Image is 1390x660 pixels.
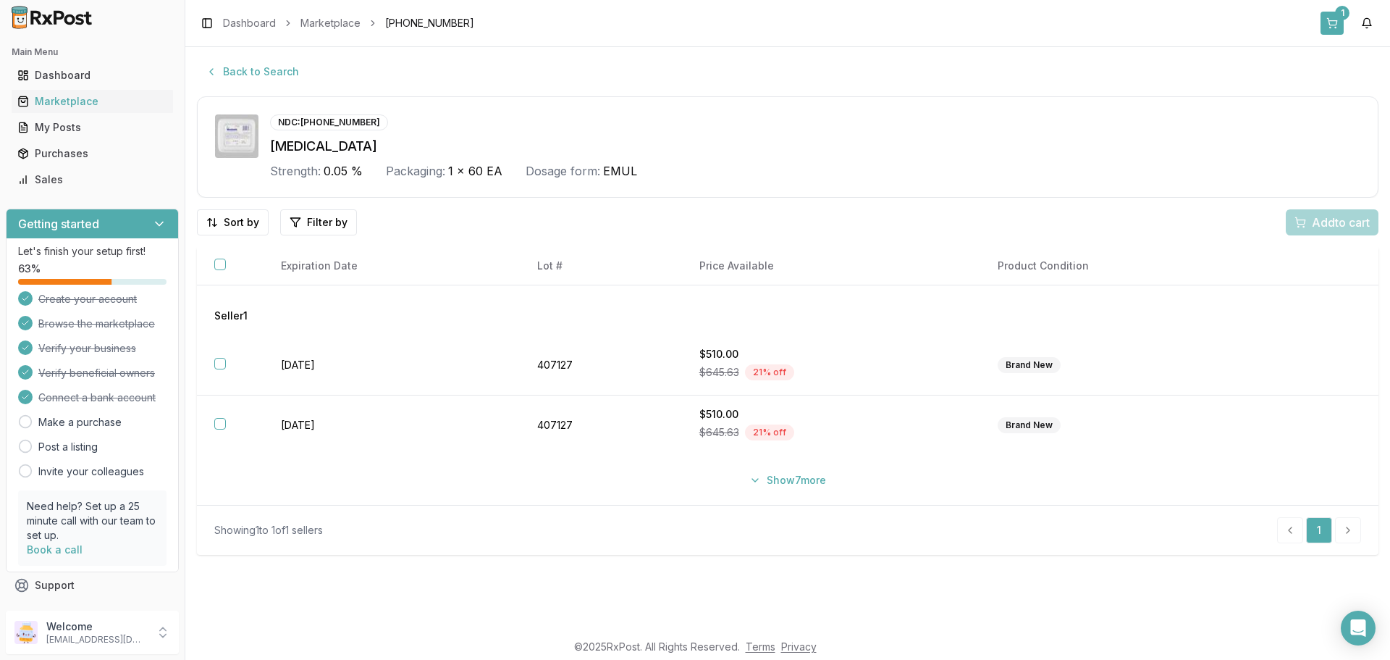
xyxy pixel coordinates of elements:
[699,347,963,362] div: $510.00
[1341,611,1376,646] div: Open Intercom Messenger
[264,396,520,456] td: [DATE]
[17,120,167,135] div: My Posts
[6,116,179,139] button: My Posts
[6,64,179,87] button: Dashboard
[1277,517,1361,543] nav: pagination
[682,247,980,285] th: Price Available
[12,114,173,141] a: My Posts
[223,16,474,30] nav: breadcrumb
[38,415,122,430] a: Make a purchase
[520,396,681,456] td: 407127
[12,88,173,114] a: Marketplace
[270,114,388,130] div: NDC: [PHONE_NUMBER]
[998,357,1061,373] div: Brand New
[214,523,323,538] div: Showing 1 to 1 of 1 sellers
[18,215,99,233] h3: Getting started
[18,262,41,276] span: 63 %
[197,59,308,85] button: Back to Search
[6,572,179,598] button: Support
[17,146,167,161] div: Purchases
[17,172,167,187] div: Sales
[12,167,173,193] a: Sales
[223,16,276,30] a: Dashboard
[214,309,248,323] span: Seller 1
[699,365,739,380] span: $645.63
[38,464,144,479] a: Invite your colleagues
[17,94,167,109] div: Marketplace
[14,621,38,644] img: User avatar
[526,162,600,180] div: Dosage form:
[6,598,179,625] button: Feedback
[38,440,98,454] a: Post a listing
[270,136,1360,156] div: [MEDICAL_DATA]
[1306,517,1332,543] a: 1
[27,543,83,556] a: Book a call
[324,162,363,180] span: 0.05 %
[17,68,167,83] div: Dashboard
[980,247,1270,285] th: Product Condition
[12,141,173,167] a: Purchases
[280,209,357,235] button: Filter by
[264,247,520,285] th: Expiration Date
[38,292,137,306] span: Create your account
[745,364,794,380] div: 21 % off
[520,335,681,396] td: 407127
[745,425,794,440] div: 21 % off
[385,16,474,30] span: [PHONE_NUMBER]
[603,162,637,180] span: EMUL
[6,6,98,29] img: RxPost Logo
[46,634,147,646] p: [EMAIL_ADDRESS][DOMAIN_NAME]
[46,619,147,634] p: Welcome
[1320,12,1344,35] button: 1
[699,407,963,422] div: $510.00
[224,215,259,230] span: Sort by
[6,168,179,191] button: Sales
[18,244,167,259] p: Let's finish your setup first!
[998,417,1061,433] div: Brand New
[12,62,173,88] a: Dashboard
[197,209,269,235] button: Sort by
[270,162,321,180] div: Strength:
[520,247,681,285] th: Lot #
[1335,6,1349,20] div: 1
[300,16,361,30] a: Marketplace
[215,114,258,158] img: Restasis 0.05 % EMUL
[746,640,775,653] a: Terms
[12,46,173,58] h2: Main Menu
[386,162,445,180] div: Packaging:
[35,604,84,619] span: Feedback
[38,317,155,331] span: Browse the marketplace
[38,390,156,405] span: Connect a bank account
[307,215,347,230] span: Filter by
[448,162,502,180] span: 1 x 60 EA
[38,341,136,356] span: Verify your business
[6,142,179,165] button: Purchases
[38,366,155,380] span: Verify beneficial owners
[781,640,817,653] a: Privacy
[27,499,158,543] p: Need help? Set up a 25 minute call with our team to set up.
[264,335,520,396] td: [DATE]
[741,467,835,493] button: Show7more
[6,90,179,113] button: Marketplace
[699,425,739,440] span: $645.63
